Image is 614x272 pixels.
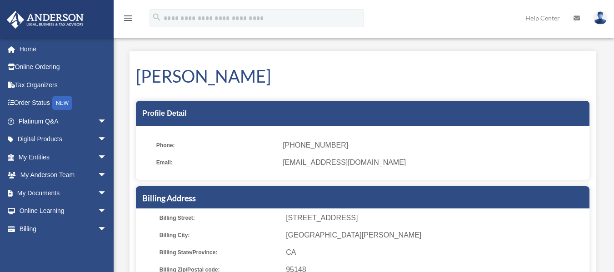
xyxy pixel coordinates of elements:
a: Online Ordering [6,58,120,76]
a: My Anderson Teamarrow_drop_down [6,166,120,184]
span: Billing State/Province: [160,246,280,259]
span: Billing Street: [160,212,280,224]
a: Tax Organizers [6,76,120,94]
span: arrow_drop_down [98,220,116,238]
i: menu [123,13,134,24]
a: Order StatusNEW [6,94,120,113]
span: arrow_drop_down [98,112,116,131]
a: Online Learningarrow_drop_down [6,202,120,220]
h1: [PERSON_NAME] [136,64,589,88]
span: arrow_drop_down [98,184,116,203]
div: Profile Detail [136,101,589,126]
a: My Documentsarrow_drop_down [6,184,120,202]
span: Phone: [156,139,276,152]
span: arrow_drop_down [98,148,116,167]
span: [STREET_ADDRESS] [286,212,586,224]
span: arrow_drop_down [98,202,116,221]
a: menu [123,16,134,24]
a: Platinum Q&Aarrow_drop_down [6,112,120,130]
a: Home [6,40,120,58]
span: [PHONE_NUMBER] [283,139,583,152]
a: Billingarrow_drop_down [6,220,120,238]
span: [EMAIL_ADDRESS][DOMAIN_NAME] [283,156,583,169]
a: Digital Productsarrow_drop_down [6,130,120,148]
i: search [152,12,162,22]
span: arrow_drop_down [98,130,116,149]
a: Events Calendar [6,238,120,256]
a: My Entitiesarrow_drop_down [6,148,120,166]
img: User Pic [594,11,607,25]
div: NEW [52,96,72,110]
span: arrow_drop_down [98,166,116,185]
span: [GEOGRAPHIC_DATA][PERSON_NAME] [286,229,586,242]
img: Anderson Advisors Platinum Portal [4,11,86,29]
span: CA [286,246,586,259]
span: Email: [156,156,276,169]
span: Billing City: [160,229,280,242]
h5: Billing Address [142,193,583,204]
